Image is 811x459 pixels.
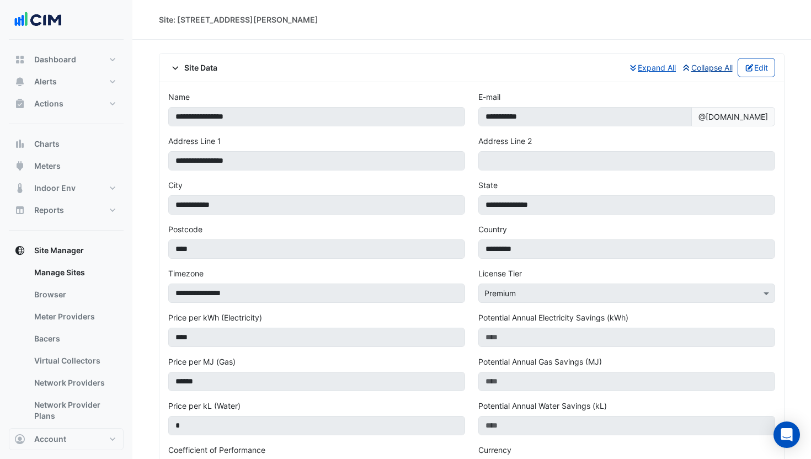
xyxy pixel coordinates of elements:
[14,161,25,172] app-icon: Meters
[628,58,677,77] button: Expand All
[25,328,124,350] a: Bacers
[773,421,800,448] div: Open Intercom Messenger
[478,356,602,367] label: Potential Annual Gas Savings (MJ)
[13,9,63,31] img: Company Logo
[34,161,61,172] span: Meters
[478,268,522,279] label: License Tier
[34,54,76,65] span: Dashboard
[9,177,124,199] button: Indoor Env
[25,284,124,306] a: Browser
[478,179,498,191] label: State
[34,183,76,194] span: Indoor Env
[14,76,25,87] app-icon: Alerts
[14,138,25,150] app-icon: Charts
[168,400,241,412] label: Price per kL (Water)
[9,155,124,177] button: Meters
[14,98,25,109] app-icon: Actions
[14,205,25,216] app-icon: Reports
[168,62,217,73] span: Site Data
[34,434,66,445] span: Account
[25,350,124,372] a: Virtual Collectors
[34,245,84,256] span: Site Manager
[34,205,64,216] span: Reports
[34,76,57,87] span: Alerts
[34,98,63,109] span: Actions
[14,183,25,194] app-icon: Indoor Env
[738,58,776,77] button: Edit
[168,356,236,367] label: Price per MJ (Gas)
[168,268,204,279] label: Timezone
[9,199,124,221] button: Reports
[681,58,733,77] button: Collapse All
[168,444,265,456] label: Coefficient of Performance
[25,261,124,284] a: Manage Sites
[478,135,532,147] label: Address Line 2
[168,179,183,191] label: City
[168,91,190,103] label: Name
[9,71,124,93] button: Alerts
[478,400,607,412] label: Potential Annual Water Savings (kL)
[25,306,124,328] a: Meter Providers
[168,135,221,147] label: Address Line 1
[9,239,124,261] button: Site Manager
[9,93,124,115] button: Actions
[478,312,628,323] label: Potential Annual Electricity Savings (kWh)
[168,223,202,235] label: Postcode
[9,428,124,450] button: Account
[14,54,25,65] app-icon: Dashboard
[159,14,318,25] div: Site: [STREET_ADDRESS][PERSON_NAME]
[25,427,124,449] a: Metadata Units
[25,372,124,394] a: Network Providers
[25,394,124,427] a: Network Provider Plans
[9,133,124,155] button: Charts
[478,223,507,235] label: Country
[9,49,124,71] button: Dashboard
[168,312,262,323] label: Price per kWh (Electricity)
[691,107,775,126] span: @[DOMAIN_NAME]
[478,444,511,456] label: Currency
[478,91,500,103] label: E-mail
[34,138,60,150] span: Charts
[14,245,25,256] app-icon: Site Manager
